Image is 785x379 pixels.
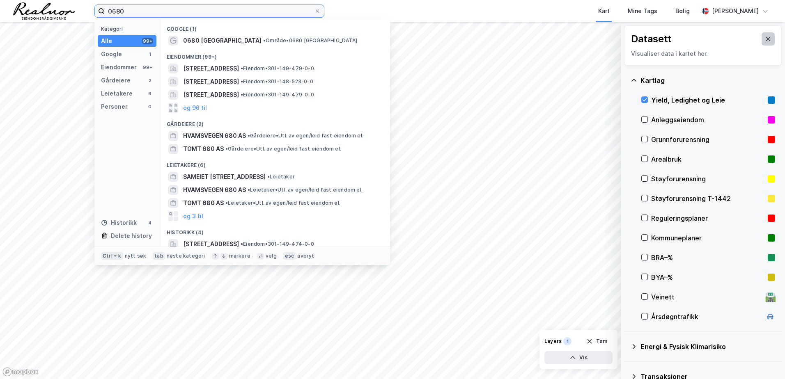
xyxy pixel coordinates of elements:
div: 99+ [142,38,153,44]
span: • [241,65,243,71]
img: realnor-logo.934646d98de889bb5806.png [13,2,75,20]
span: • [225,200,228,206]
span: TOMT 680 AS [183,144,224,154]
button: og 3 til [183,211,203,221]
span: HVAMSVEGEN 680 AS [183,185,246,195]
div: 1 [563,337,572,345]
div: Google [101,49,122,59]
div: nytt søk [125,253,147,259]
div: Google (1) [160,19,390,34]
div: Alle [101,36,112,46]
div: Kart [598,6,610,16]
div: Årsdøgntrafikk [651,312,762,322]
span: Eiendom • 301-148-523-0-0 [241,78,313,85]
span: SAMEIET [STREET_ADDRESS] [183,172,266,182]
div: Kommuneplaner [651,233,764,243]
span: Eiendom • 301-149-479-0-0 [241,91,314,98]
span: [STREET_ADDRESS] [183,239,239,249]
div: Støyforurensning T-1442 [651,194,764,203]
span: [STREET_ADDRESS] [183,90,239,100]
div: Leietakere (6) [160,155,390,170]
span: [STREET_ADDRESS] [183,64,239,73]
div: Eiendommer [101,62,137,72]
div: 6 [147,90,153,97]
span: Gårdeiere • Utl. av egen/leid fast eiendom el. [248,132,363,139]
div: Historikk [101,218,137,228]
div: Støyforurensning [651,174,764,184]
div: 1 [147,51,153,57]
div: velg [266,253,277,259]
div: Kontrollprogram for chat [744,340,785,379]
span: • [241,91,243,98]
span: [STREET_ADDRESS] [183,77,239,87]
div: avbryt [297,253,314,259]
div: Bolig [675,6,690,16]
div: Historikk (4) [160,223,390,237]
div: 4 [147,219,153,226]
div: tab [153,252,165,260]
span: • [248,132,250,139]
button: og 96 til [183,103,207,113]
span: Eiendom • 301-149-479-0-0 [241,65,314,72]
span: HVAMSVEGEN 680 AS [183,131,246,141]
div: [PERSON_NAME] [712,6,759,16]
span: TOMT 680 AS [183,198,224,208]
span: • [263,37,266,43]
div: markere [229,253,250,259]
span: Eiendom • 301-149-474-0-0 [241,241,314,247]
div: Reguleringsplaner [651,213,764,223]
span: 0680 [GEOGRAPHIC_DATA] [183,36,262,46]
div: 🛣️ [765,292,776,302]
div: Veinett [651,292,762,302]
div: 0 [147,103,153,110]
div: Energi & Fysisk Klimarisiko [640,342,775,352]
div: 2 [147,77,153,84]
div: Datasett [631,32,672,46]
div: Mine Tags [628,6,657,16]
div: Layers [544,338,562,345]
span: Leietaker • Utl. av egen/leid fast eiendom el. [225,200,340,206]
span: Leietaker • Utl. av egen/leid fast eiendom el. [248,187,363,193]
div: neste kategori [167,253,205,259]
div: Visualiser data i kartet her. [631,49,775,59]
span: • [267,174,270,180]
div: Ctrl + k [101,252,123,260]
div: Yield, Ledighet og Leie [651,95,764,105]
div: Kategori [101,26,156,32]
div: Grunnforurensning [651,135,764,144]
div: esc [283,252,296,260]
iframe: Chat Widget [744,340,785,379]
div: Arealbruk [651,154,764,164]
span: • [225,146,228,152]
span: • [248,187,250,193]
div: Leietakere [101,89,133,98]
div: Personer [101,102,128,112]
span: Leietaker [267,174,295,180]
div: Gårdeiere [101,75,131,85]
button: Vis [544,351,613,364]
div: BYA–% [651,272,764,282]
span: • [241,78,243,84]
input: Søk på adresse, matrikkel, gårdeiere, leietakere eller personer [105,5,314,17]
div: Gårdeiere (2) [160,114,390,129]
div: Delete history [111,231,152,241]
div: BRA–% [651,253,764,263]
div: Eiendommer (99+) [160,47,390,62]
div: Kartlag [640,75,775,85]
span: Område • 0680 [GEOGRAPHIC_DATA] [263,37,357,44]
button: Tøm [581,335,613,348]
a: Mapbox homepage [2,367,39,377]
div: 99+ [142,64,153,71]
span: • [241,241,243,247]
div: Anleggseiendom [651,115,764,125]
span: Gårdeiere • Utl. av egen/leid fast eiendom el. [225,146,341,152]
